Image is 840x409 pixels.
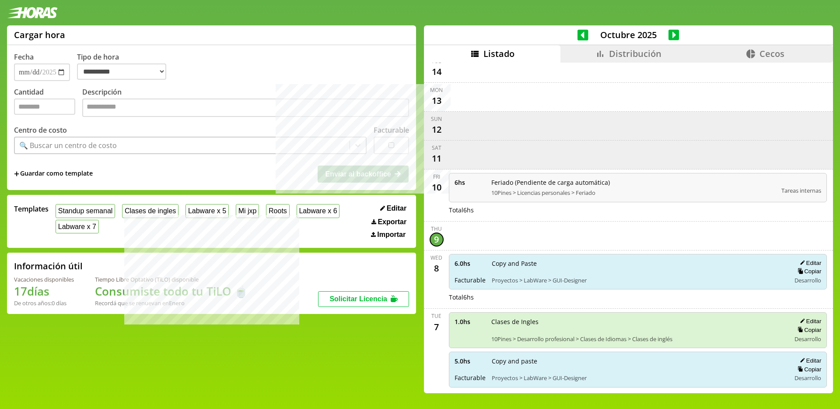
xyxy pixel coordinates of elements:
button: Copiar [795,268,821,275]
span: Copy and paste [492,357,785,365]
button: Solicitar Licencia [318,291,409,307]
span: Solicitar Licencia [329,295,387,303]
label: Centro de costo [14,125,67,135]
div: Tue [431,312,441,320]
span: Tareas internas [781,187,821,194]
span: Facturable [455,374,486,382]
span: Distribución [609,48,661,60]
div: Vacaciones disponibles [14,275,74,283]
div: 7 [430,320,444,334]
div: 14 [430,65,444,79]
div: Wed [430,254,442,261]
span: Cecos [759,48,784,60]
textarea: Descripción [82,99,409,117]
button: Roots [266,204,289,218]
button: Standup semanal [56,204,115,218]
span: 1.0 hs [455,317,485,326]
button: Copiar [795,366,821,373]
div: Mon [430,86,443,94]
span: 6.0 hs [455,259,486,268]
b: Enero [169,299,185,307]
span: Desarrollo [794,276,821,284]
span: Importar [377,231,406,239]
span: Proyectos > LabWare > GUI-Designer [492,276,785,284]
button: Editar [797,259,821,267]
h1: Cargar hora [14,29,65,41]
div: 12 [430,123,444,137]
label: Fecha [14,52,34,62]
div: Recordá que se renuevan en [95,299,248,307]
span: Copy and Paste [492,259,785,268]
span: 10Pines > Licencias personales > Feriado [491,189,776,197]
h2: Información útil [14,260,83,272]
div: 🔍 Buscar un centro de costo [19,141,117,150]
button: Clases de ingles [122,204,178,218]
span: 5.0 hs [455,357,486,365]
div: 9 [430,233,444,247]
span: Clases de Ingles [491,317,785,326]
button: Exportar [369,218,409,226]
select: Tipo de hora [77,63,166,80]
label: Tipo de hora [77,52,173,81]
span: Templates [14,204,49,214]
div: 8 [430,261,444,275]
span: Exportar [378,218,406,226]
button: Labware x 5 [185,204,229,218]
span: Desarrollo [794,374,821,382]
label: Cantidad [14,87,82,119]
span: 6 hs [455,178,485,187]
div: Total 6 hs [449,206,827,214]
span: Editar [387,204,406,212]
button: Mi jxp [236,204,259,218]
div: Sat [432,144,441,152]
input: Cantidad [14,99,75,115]
button: Editar [797,317,821,325]
span: 10Pines > Desarrollo profesional > Clases de Idiomas > Clases de inglés [491,335,785,343]
div: Sun [431,115,442,123]
div: Total 6 hs [449,293,827,301]
div: Fri [433,173,440,180]
button: Editar [797,357,821,364]
div: 11 [430,152,444,166]
span: + [14,169,19,179]
label: Descripción [82,87,409,119]
img: logotipo [7,7,58,18]
span: Desarrollo [794,335,821,343]
div: 13 [430,94,444,108]
div: scrollable content [424,63,833,392]
button: Labware x 6 [297,204,340,218]
span: Feriado (Pendiente de carga automática) [491,178,776,187]
span: Listado [483,48,514,60]
button: Labware x 7 [56,220,99,233]
div: De otros años: 0 días [14,299,74,307]
label: Facturable [374,125,409,135]
span: Proyectos > LabWare > GUI-Designer [492,374,785,382]
button: Editar [378,204,409,213]
div: Total 6 hs [449,391,827,399]
div: Thu [431,225,442,233]
h1: Consumiste todo tu TiLO 🍵 [95,283,248,299]
div: 10 [430,180,444,194]
button: Copiar [795,326,821,334]
span: Facturable [455,276,486,284]
span: Octubre 2025 [588,29,668,41]
div: Tiempo Libre Optativo (TiLO) disponible [95,275,248,283]
h1: 17 días [14,283,74,299]
span: +Guardar como template [14,169,93,179]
